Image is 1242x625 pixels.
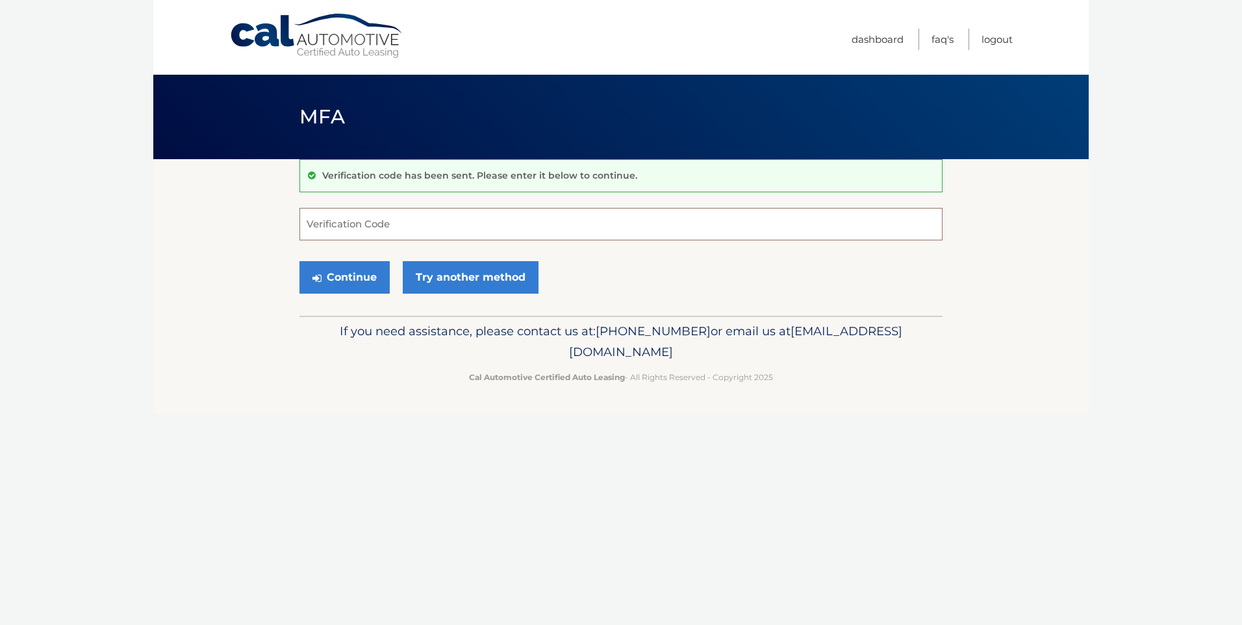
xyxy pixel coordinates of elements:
[931,29,954,50] a: FAQ's
[403,261,539,294] a: Try another method
[308,321,934,363] p: If you need assistance, please contact us at: or email us at
[299,105,345,129] span: MFA
[322,170,637,181] p: Verification code has been sent. Please enter it below to continue.
[299,208,943,240] input: Verification Code
[569,324,902,359] span: [EMAIL_ADDRESS][DOMAIN_NAME]
[299,261,390,294] button: Continue
[229,13,405,59] a: Cal Automotive
[308,370,934,384] p: - All Rights Reserved - Copyright 2025
[852,29,904,50] a: Dashboard
[469,372,625,382] strong: Cal Automotive Certified Auto Leasing
[596,324,711,338] span: [PHONE_NUMBER]
[982,29,1013,50] a: Logout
